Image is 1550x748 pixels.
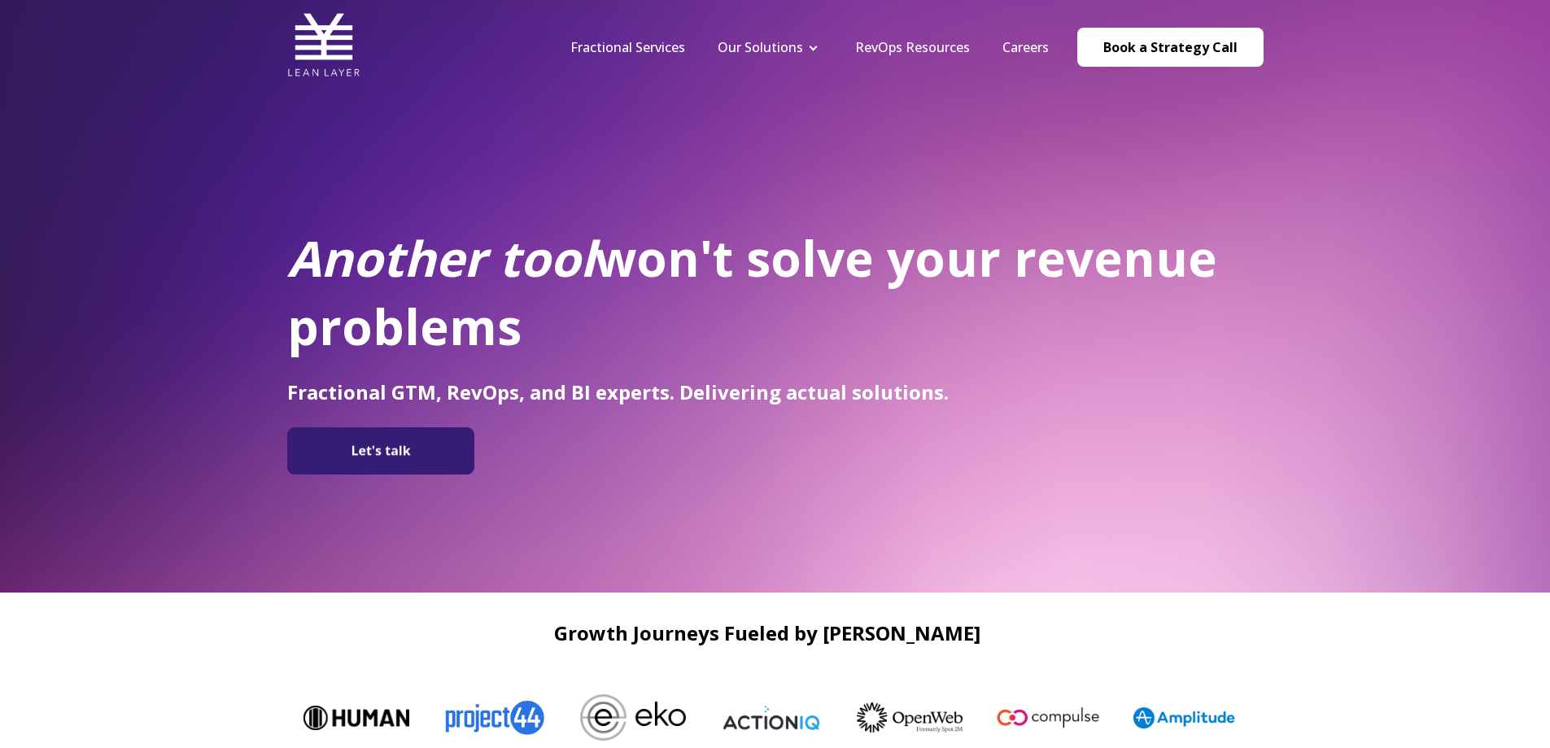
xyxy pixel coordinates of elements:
h2: Growth Journeys Fueled by [PERSON_NAME] [287,622,1247,644]
a: RevOps Resources [855,38,970,56]
img: Amplitude [971,707,1076,728]
a: Fractional Services [570,38,685,56]
span: Fractional GTM, RevOps, and BI experts. Delivering actual solutions. [287,378,949,405]
img: Project44 [279,689,385,745]
a: Book a Strategy Call [1077,28,1264,67]
img: Eko [417,694,523,741]
img: Rho [1109,690,1215,745]
img: Compulse [832,690,938,746]
em: Another tool [287,225,595,291]
img: OpenWeb [694,702,800,733]
img: Lean Layer Logo [287,8,360,81]
a: Careers [1002,38,1049,56]
img: ActionIQ [556,704,661,732]
img: Let's talk [295,434,466,468]
a: Our Solutions [718,38,803,56]
div: Navigation Menu [554,38,1065,56]
span: won't solve your revenue problems [287,225,1217,360]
